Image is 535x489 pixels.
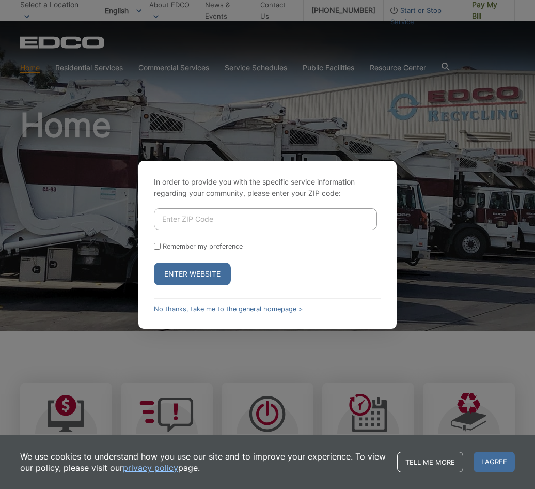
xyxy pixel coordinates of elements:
a: Tell me more [397,452,463,472]
span: I agree [474,452,515,472]
p: In order to provide you with the specific service information regarding your community, please en... [154,176,381,199]
input: Enter ZIP Code [154,208,377,230]
button: Enter Website [154,263,231,285]
p: We use cookies to understand how you use our site and to improve your experience. To view our pol... [20,451,387,473]
a: No thanks, take me to the general homepage > [154,305,303,313]
a: privacy policy [123,462,178,473]
label: Remember my preference [163,242,243,250]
